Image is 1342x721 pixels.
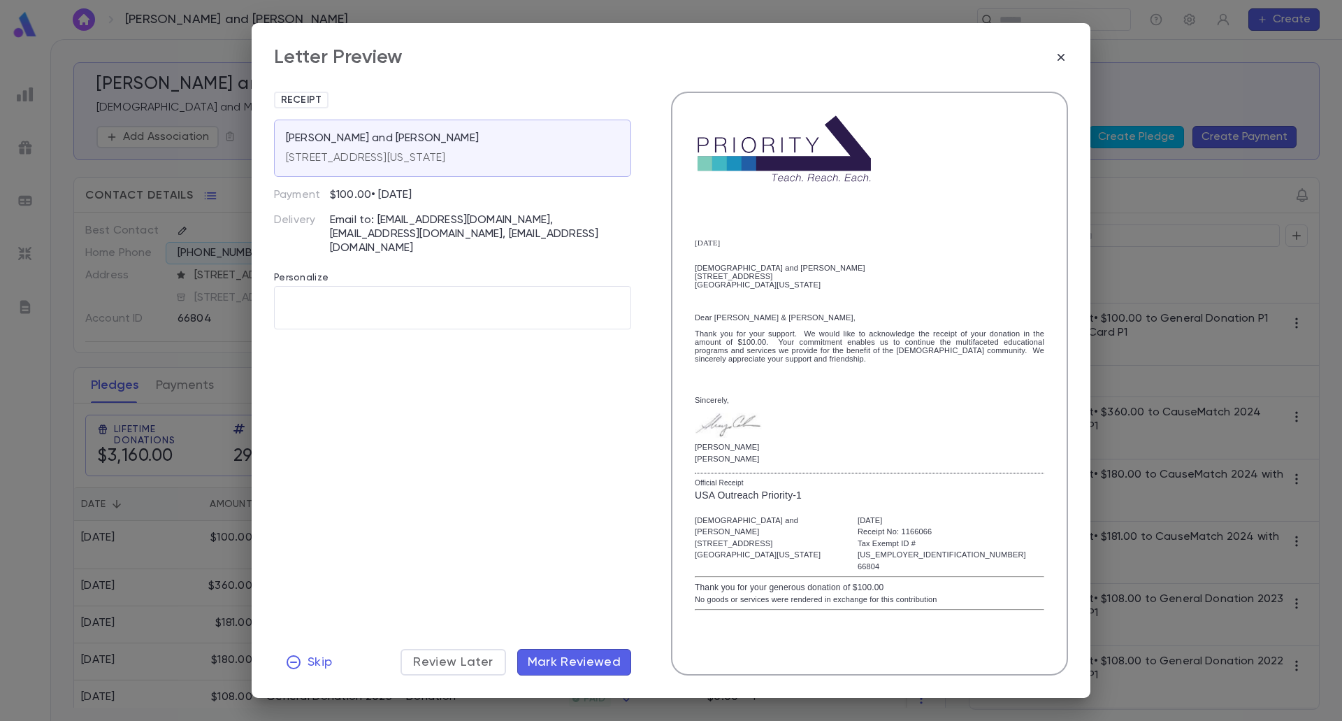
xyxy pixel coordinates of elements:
[308,655,332,670] span: Skip
[286,151,445,165] p: [STREET_ADDRESS][US_STATE]
[858,538,1044,561] div: Tax Exempt ID #[US_EMPLOYER_IDENTIFICATION_NUMBER]
[695,396,1044,404] div: Sincerely,
[695,329,1044,363] p: Thank you for your support. We would like to acknowledge the receipt of your donation in the amou...
[286,131,479,145] p: [PERSON_NAME] and [PERSON_NAME]
[695,549,835,561] div: [GEOGRAPHIC_DATA][US_STATE]
[274,213,330,255] p: Delivery
[695,413,762,438] img: RSC Signature COLOR tiny.jpg
[695,115,874,183] img: P1.png
[274,255,631,286] p: Personalize
[528,655,621,670] span: Mark Reviewed
[858,526,1044,538] div: Receipt No: 1166066
[274,649,343,676] button: Skip
[695,280,1044,289] div: [GEOGRAPHIC_DATA][US_STATE]
[274,45,403,69] div: Letter Preview
[517,649,632,676] button: Mark Reviewed
[330,213,631,255] p: Email to: [EMAIL_ADDRESS][DOMAIN_NAME], [EMAIL_ADDRESS][DOMAIN_NAME], [EMAIL_ADDRESS][DOMAIN_NAME]
[695,594,1044,606] div: No goods or services were rendered in exchange for this contribution
[274,188,330,202] p: Payment
[695,457,762,462] p: [PERSON_NAME]
[858,561,1044,573] div: 66804
[401,649,505,676] button: Review Later
[858,515,1044,527] div: [DATE]
[695,445,762,450] p: [PERSON_NAME]
[695,272,1044,280] div: [STREET_ADDRESS]
[695,313,1044,322] p: Dear [PERSON_NAME] & [PERSON_NAME],
[695,581,1044,594] div: Thank you for your generous donation of $100.00
[695,264,1044,272] div: [DEMOGRAPHIC_DATA] and [PERSON_NAME]
[330,188,412,202] p: $100.00 • [DATE]
[695,488,1044,503] div: USA Outreach Priority-1
[695,238,720,247] span: [DATE]
[413,655,493,670] span: Review Later
[695,515,835,538] div: [DEMOGRAPHIC_DATA] and [PERSON_NAME]
[275,94,327,106] span: Receipt
[695,478,1044,488] div: Official Receipt
[695,538,835,550] div: [STREET_ADDRESS]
